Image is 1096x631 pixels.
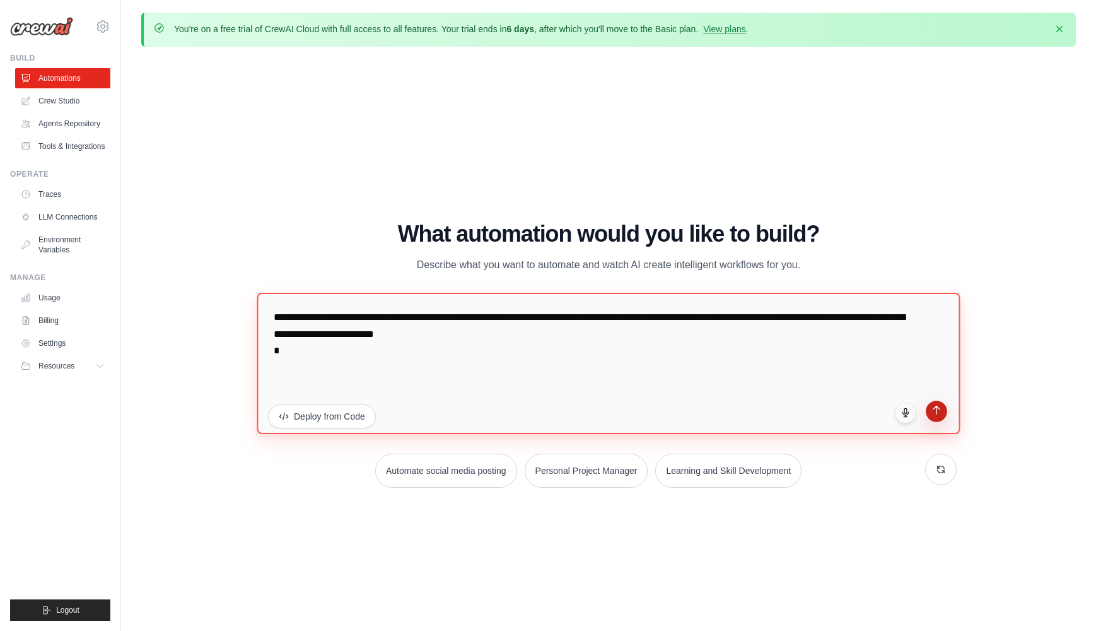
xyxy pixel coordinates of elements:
[15,68,110,88] a: Automations
[10,169,110,179] div: Operate
[397,257,820,273] p: Describe what you want to automate and watch AI create intelligent workflows for you.
[15,184,110,204] a: Traces
[15,114,110,134] a: Agents Repository
[1033,570,1096,631] iframe: Chat Widget
[15,333,110,353] a: Settings
[56,605,79,615] span: Logout
[15,136,110,156] a: Tools & Integrations
[15,310,110,331] a: Billing
[268,404,376,428] button: Deploy from Code
[10,53,110,63] div: Build
[375,454,517,488] button: Automate social media posting
[174,23,749,35] p: You're on a free trial of CrewAI Cloud with full access to all features. Your trial ends in , aft...
[703,24,745,34] a: View plans
[15,288,110,308] a: Usage
[15,230,110,260] a: Environment Variables
[506,24,534,34] strong: 6 days
[260,221,957,247] h1: What automation would you like to build?
[525,454,648,488] button: Personal Project Manager
[38,361,74,371] span: Resources
[10,17,73,36] img: Logo
[15,356,110,376] button: Resources
[15,91,110,111] a: Crew Studio
[10,599,110,621] button: Logout
[655,454,802,488] button: Learning and Skill Development
[15,207,110,227] a: LLM Connections
[10,273,110,283] div: Manage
